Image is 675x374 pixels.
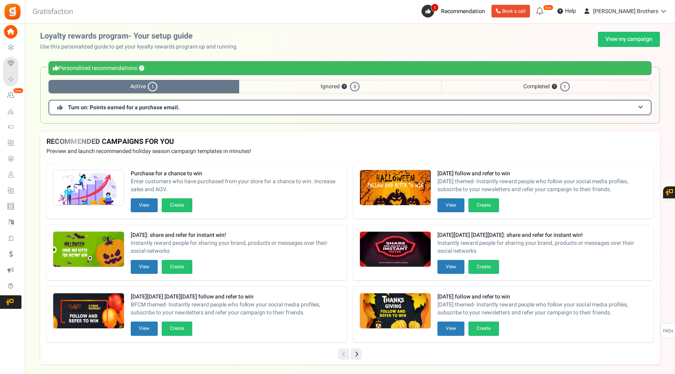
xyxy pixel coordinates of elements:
[437,178,647,194] span: [DATE] themed- Instantly reward people who follow your social media profiles, subscribe to your n...
[437,170,647,178] strong: [DATE] follow and refer to win
[437,293,647,301] strong: [DATE] follow and refer to win
[162,322,192,335] button: Create
[560,82,570,91] span: 1
[543,5,553,10] em: New
[131,178,340,194] span: Enter customers who have purchased from your store for a chance to win. Increase sales and AOV.
[40,32,244,41] h2: Loyalty rewards program- Your setup guide
[131,260,158,274] button: View
[441,80,652,93] span: Completed
[48,61,652,75] div: Personalized recommendations
[598,32,660,47] a: View my campaign
[4,3,21,21] img: Gratisfaction
[40,43,244,51] p: Use this personalized guide to get your loyalty rewards program up and running.
[563,7,576,15] span: Help
[468,322,499,335] button: Create
[554,5,579,17] a: Help
[437,198,464,212] button: View
[593,7,658,16] span: [PERSON_NAME] Brothers
[53,232,124,267] img: Recommended Campaigns
[437,231,647,239] strong: [DATE][DATE] [DATE][DATE]: share and refer for instant win!
[46,147,654,155] p: Preview and launch recommended holiday season campaign templates in minutes!
[139,66,144,71] button: ?
[48,80,239,93] span: Active
[53,293,124,329] img: Recommended Campaigns
[437,322,464,335] button: View
[663,324,673,339] span: FAQs
[162,260,192,274] button: Create
[162,198,192,212] button: Create
[441,7,485,16] span: Recommendation
[437,260,464,274] button: View
[239,80,441,93] span: Ignored
[13,88,23,93] em: New
[68,103,180,112] span: Turn on: Points earned for a purchase email.
[3,89,21,102] a: New
[437,239,647,255] span: Instantly reward people for sharing your brand, products or messages over their social networks
[468,198,499,212] button: Create
[24,4,82,20] h3: Gratisfaction
[131,170,340,178] strong: Purchase for a chance to win
[552,84,557,89] button: ?
[131,239,340,255] span: Instantly reward people for sharing your brand, products or messages over their social networks
[131,198,158,212] button: View
[360,170,431,206] img: Recommended Campaigns
[131,322,158,335] button: View
[360,293,431,329] img: Recommended Campaigns
[131,231,340,239] strong: [DATE]: share and refer for instant win!
[422,5,488,17] a: 1 Recommendation
[131,301,340,317] span: BFCM themed- Instantly reward people who follow your social media profiles, subscribe to your new...
[360,232,431,267] img: Recommended Campaigns
[131,293,340,301] strong: [DATE][DATE] [DATE][DATE] follow and refer to win
[53,170,124,206] img: Recommended Campaigns
[342,84,347,89] button: ?
[431,4,439,12] span: 1
[46,138,654,146] h4: RECOMMENDED CAMPAIGNS FOR YOU
[148,82,157,91] span: 1
[491,5,530,17] a: Book a call
[350,82,360,91] span: 0
[437,301,647,317] span: [DATE] themed- Instantly reward people who follow your social media profiles, subscribe to your n...
[468,260,499,274] button: Create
